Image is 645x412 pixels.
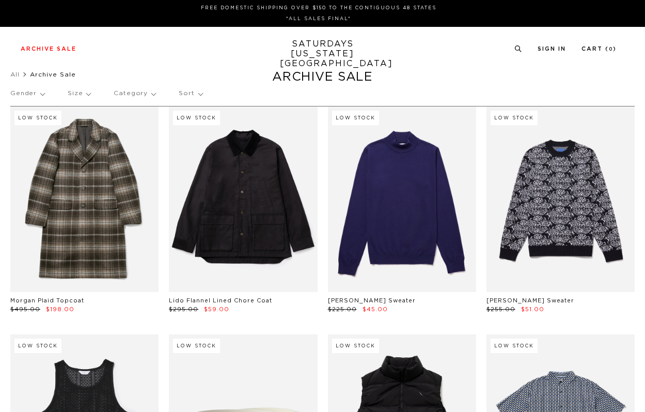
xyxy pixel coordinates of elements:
[173,111,220,125] div: Low Stock
[10,307,40,312] span: $495.00
[21,46,76,52] a: Archive Sale
[332,111,379,125] div: Low Stock
[169,298,272,303] a: Lido Flannel Lined Chore Coat
[10,71,20,78] a: All
[25,15,612,23] p: *ALL SALES FINAL*
[581,46,617,52] a: Cart (0)
[10,82,44,105] p: Gender
[491,111,538,125] div: Low Stock
[14,339,61,353] div: Low Stock
[173,339,220,353] div: Low Stock
[491,339,538,353] div: Low Stock
[328,307,357,312] span: $225.00
[179,82,202,105] p: Sort
[46,307,74,312] span: $198.00
[14,111,61,125] div: Low Stock
[363,307,388,312] span: $45.00
[328,298,416,303] a: [PERSON_NAME] Sweater
[280,39,365,69] a: SATURDAYS[US_STATE][GEOGRAPHIC_DATA]
[486,307,515,312] span: $255.00
[538,46,566,52] a: Sign In
[114,82,155,105] p: Category
[169,307,198,312] span: $295.00
[30,71,76,78] span: Archive Sale
[609,47,613,52] small: 0
[10,298,84,303] a: Morgan Plaid Topcoat
[521,307,544,312] span: $51.00
[332,339,379,353] div: Low Stock
[25,4,612,12] p: FREE DOMESTIC SHIPPING OVER $150 TO THE CONTIGUOUS 48 STATES
[204,307,229,312] span: $59.00
[486,298,574,303] a: [PERSON_NAME] Sweater
[68,82,90,105] p: Size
